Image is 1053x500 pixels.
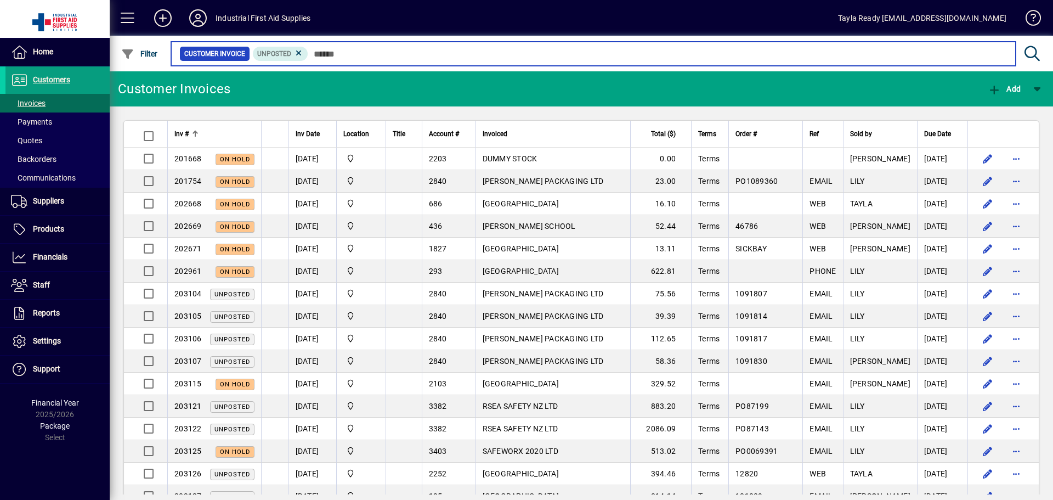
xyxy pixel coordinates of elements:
[735,128,757,140] span: Order #
[33,364,60,373] span: Support
[979,262,997,280] button: Edit
[483,267,559,276] span: [GEOGRAPHIC_DATA]
[174,447,202,456] span: 203125
[145,8,180,28] button: Add
[220,268,250,276] span: On hold
[220,246,250,253] span: On hold
[40,422,70,430] span: Package
[630,373,691,395] td: 329.52
[5,188,110,215] a: Suppliers
[850,128,872,140] span: Sold by
[979,352,997,370] button: Edit
[343,128,369,140] span: Location
[651,128,676,140] span: Total ($)
[630,283,691,305] td: 75.56
[850,312,865,321] span: LILY
[735,177,778,186] span: PO1089360
[483,312,604,321] span: [PERSON_NAME] PACKAGING LTD
[979,420,997,437] button: Edit
[917,328,967,350] td: [DATE]
[5,300,110,327] a: Reports
[735,424,769,433] span: PO87143
[483,244,559,253] span: [GEOGRAPHIC_DATA]
[630,418,691,440] td: 2086.09
[1007,150,1025,167] button: More options
[630,463,691,485] td: 394.46
[483,289,604,298] span: [PERSON_NAME] PACKAGING LTD
[917,395,967,418] td: [DATE]
[979,150,997,167] button: Edit
[917,305,967,328] td: [DATE]
[288,350,336,373] td: [DATE]
[979,330,997,347] button: Edit
[174,128,254,140] div: Inv #
[698,222,720,231] span: Terms
[33,280,50,289] span: Staff
[917,170,967,193] td: [DATE]
[429,312,447,321] span: 2840
[31,398,79,407] span: Financial Year
[214,403,250,411] span: Unposted
[809,334,833,343] span: EMAIL
[393,128,405,140] span: Title
[850,357,910,366] span: [PERSON_NAME]
[735,244,767,253] span: SICKBAY
[393,128,415,140] div: Title
[220,201,250,208] span: On hold
[850,222,910,231] span: [PERSON_NAME]
[429,469,447,478] span: 2252
[698,379,720,388] span: Terms
[985,79,1023,99] button: Add
[630,305,691,328] td: 39.39
[5,38,110,66] a: Home
[253,47,308,61] mat-chip: Customer Invoice Status: Unposted
[698,469,720,478] span: Terms
[214,291,250,298] span: Unposted
[698,128,716,140] span: Terms
[214,358,250,366] span: Unposted
[5,150,110,168] a: Backorders
[850,177,865,186] span: LILY
[1007,195,1025,212] button: More options
[979,307,997,325] button: Edit
[343,265,379,277] span: INDUSTRIAL FIRST AID SUPPLIES LTD
[809,199,826,208] span: WEB
[924,128,951,140] span: Due Date
[429,424,447,433] span: 3382
[1007,262,1025,280] button: More options
[1007,375,1025,392] button: More options
[1007,217,1025,235] button: More options
[429,289,447,298] span: 2840
[288,170,336,193] td: [DATE]
[917,463,967,485] td: [DATE]
[483,334,604,343] span: [PERSON_NAME] PACKAGING LTD
[483,199,559,208] span: [GEOGRAPHIC_DATA]
[118,80,230,98] div: Customer Invoices
[809,424,833,433] span: EMAIL
[735,469,758,478] span: 12820
[5,94,110,113] a: Invoices
[343,445,379,457] span: INDUSTRIAL FIRST AID SUPPLIES LTD
[698,154,720,163] span: Terms
[288,238,336,260] td: [DATE]
[917,148,967,170] td: [DATE]
[220,156,250,163] span: On hold
[979,172,997,190] button: Edit
[809,357,833,366] span: EMAIL
[483,424,558,433] span: RSEA SAFETY NZ LTD
[809,177,833,186] span: EMAIL
[917,440,967,463] td: [DATE]
[288,215,336,238] td: [DATE]
[214,336,250,343] span: Unposted
[630,260,691,283] td: 622.81
[850,289,865,298] span: LILY
[630,350,691,373] td: 58.36
[979,195,997,212] button: Edit
[429,267,443,276] span: 293
[850,379,910,388] span: [PERSON_NAME]
[850,244,910,253] span: [PERSON_NAME]
[174,357,202,366] span: 203107
[924,128,961,140] div: Due Date
[1007,397,1025,415] button: More options
[979,285,997,302] button: Edit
